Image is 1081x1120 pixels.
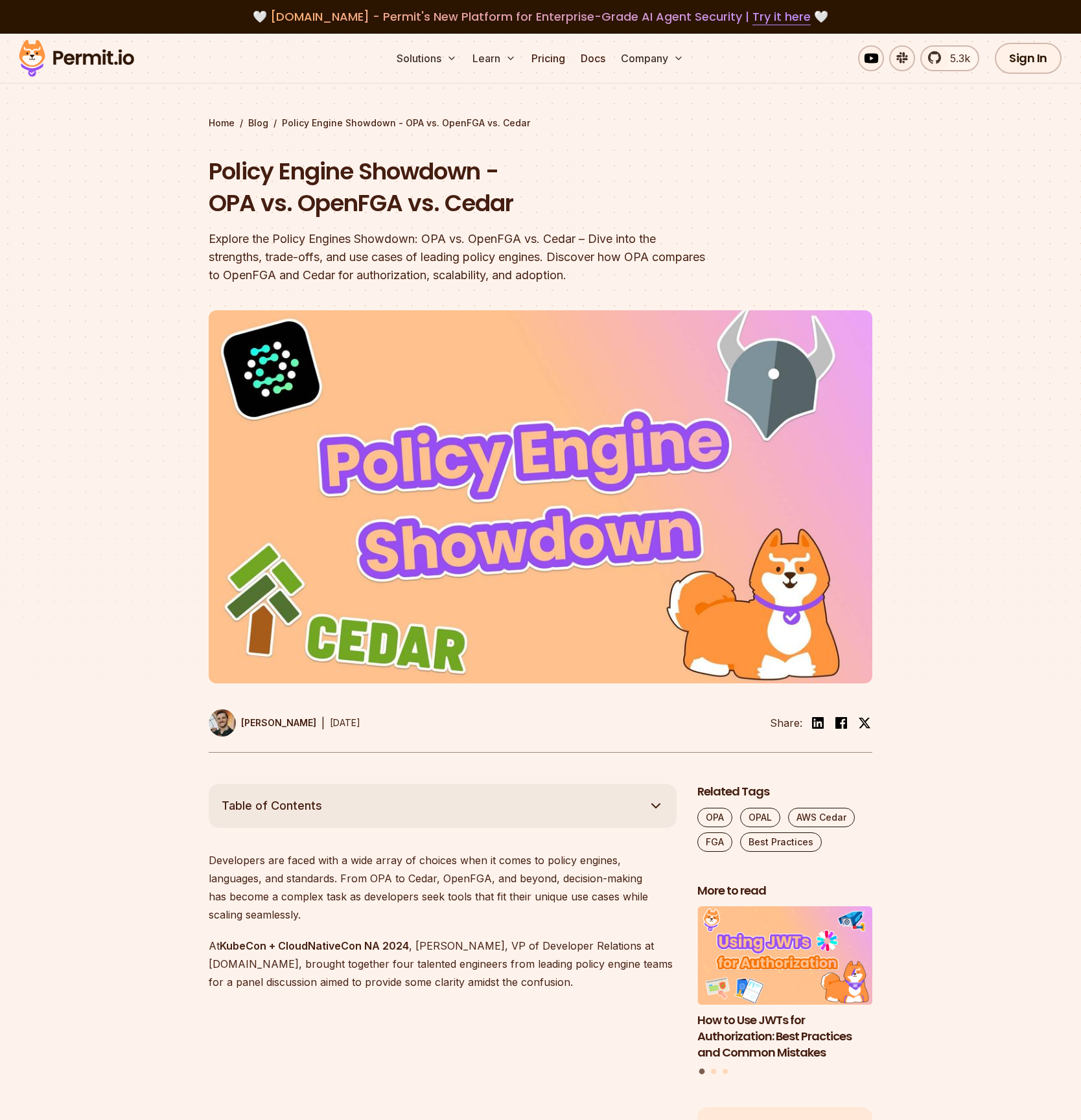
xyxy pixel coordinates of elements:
[220,939,409,952] strong: KubeCon + CloudNativeCon NA 2024
[697,784,872,800] h2: Related Tags
[209,155,706,220] h1: Policy Engine Showdown - OPA vs. OpenFGA vs. Cedar
[209,784,677,828] button: Table of Contents
[697,906,872,1005] img: How to Use JWTs for Authorization: Best Practices and Common Mistakes
[222,797,322,815] span: Table of Contents
[575,45,610,71] a: Docs
[467,45,521,71] button: Learn
[209,851,677,924] p: Developers are faced with a wide array of choices when it comes to policy engines, languages, and...
[270,8,811,25] span: [DOMAIN_NAME] - Permit's New Platform for Enterprise-Grade AI Agent Security |
[942,51,970,66] span: 5.3k
[711,1069,716,1074] button: Go to slide 2
[697,832,732,852] a: FGA
[995,43,1062,74] a: Sign In
[209,117,872,130] div: / /
[697,808,732,827] a: OPA
[209,117,235,130] a: Home
[752,8,811,25] a: Try it here
[723,1069,728,1074] button: Go to slide 3
[241,716,316,729] p: [PERSON_NAME]
[740,832,822,852] a: Best Practices
[770,715,802,731] li: Share:
[321,715,325,731] div: |
[697,906,872,1060] li: 1 of 3
[616,45,689,71] button: Company
[31,8,1050,26] div: 🤍 🤍
[209,230,706,284] div: Explore the Policy Engines Showdown: OPA vs. OpenFGA vs. Cedar – Dive into the strengths, trade-o...
[740,808,780,827] a: OPAL
[209,310,872,683] img: Policy Engine Showdown - OPA vs. OpenFGA vs. Cedar
[209,709,316,737] a: [PERSON_NAME]
[209,937,677,991] p: At , [PERSON_NAME], VP of Developer Relations at [DOMAIN_NAME], brought together four talented en...
[330,717,360,728] time: [DATE]
[248,117,268,130] a: Blog
[697,906,872,1060] a: How to Use JWTs for Authorization: Best Practices and Common MistakesHow to Use JWTs for Authoriz...
[788,808,855,827] a: AWS Cedar
[858,716,871,729] img: twitter
[697,883,872,899] h2: More to read
[697,906,872,1076] div: Posts
[920,45,979,71] a: 5.3k
[526,45,570,71] a: Pricing
[833,715,849,731] img: facebook
[810,715,826,731] img: linkedin
[699,1069,705,1075] button: Go to slide 1
[13,36,140,80] img: Permit logo
[697,1012,872,1060] h3: How to Use JWTs for Authorization: Best Practices and Common Mistakes
[391,45,462,71] button: Solutions
[209,709,236,737] img: Daniel Bass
